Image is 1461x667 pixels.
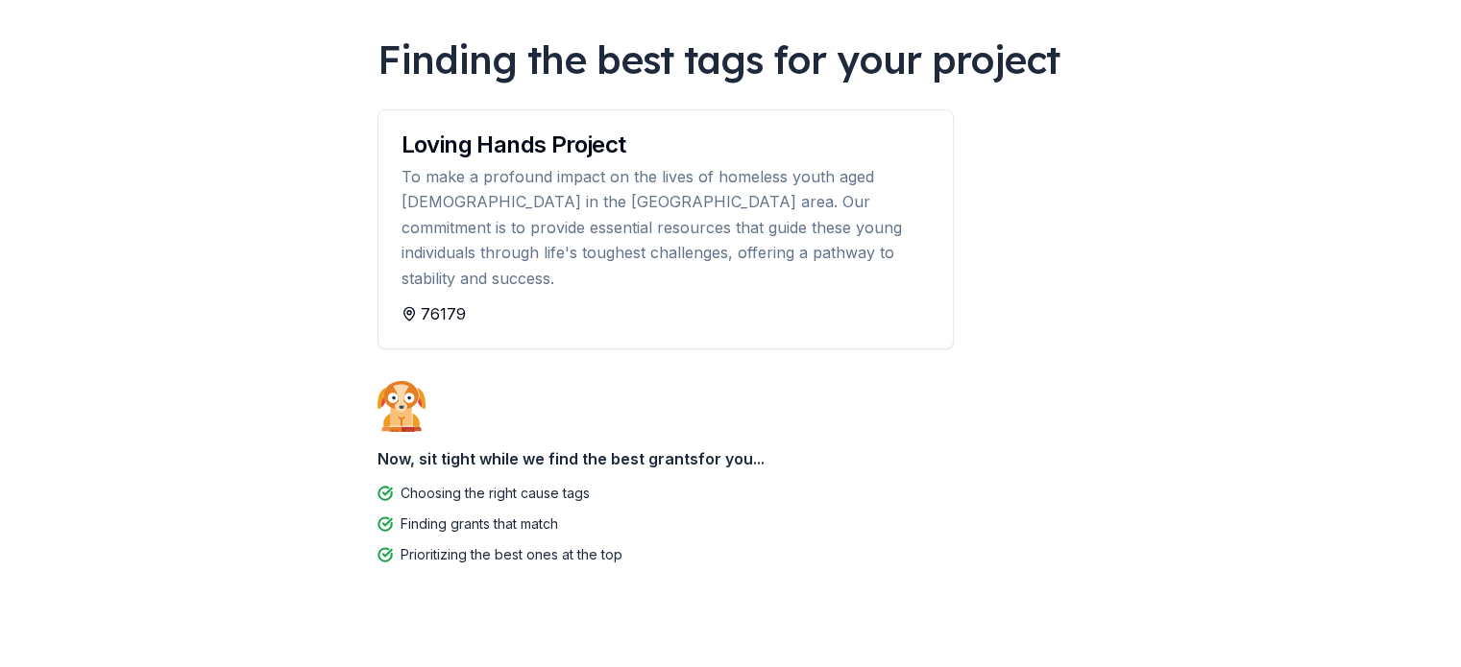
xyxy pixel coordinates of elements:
[401,543,622,566] div: Prioritizing the best ones at the top
[401,512,558,536] div: Finding grants that match
[402,302,930,325] div: 76179
[402,164,930,291] div: To make a profound impact on the lives of homeless youth aged [DEMOGRAPHIC_DATA] in the [GEOGRAPH...
[377,380,426,432] img: Dog waiting patiently
[377,33,1084,86] div: Finding the best tags for your project
[401,482,590,505] div: Choosing the right cause tags
[402,133,930,156] div: Loving Hands Project
[377,440,1084,478] div: Now, sit tight while we find the best grants for you...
